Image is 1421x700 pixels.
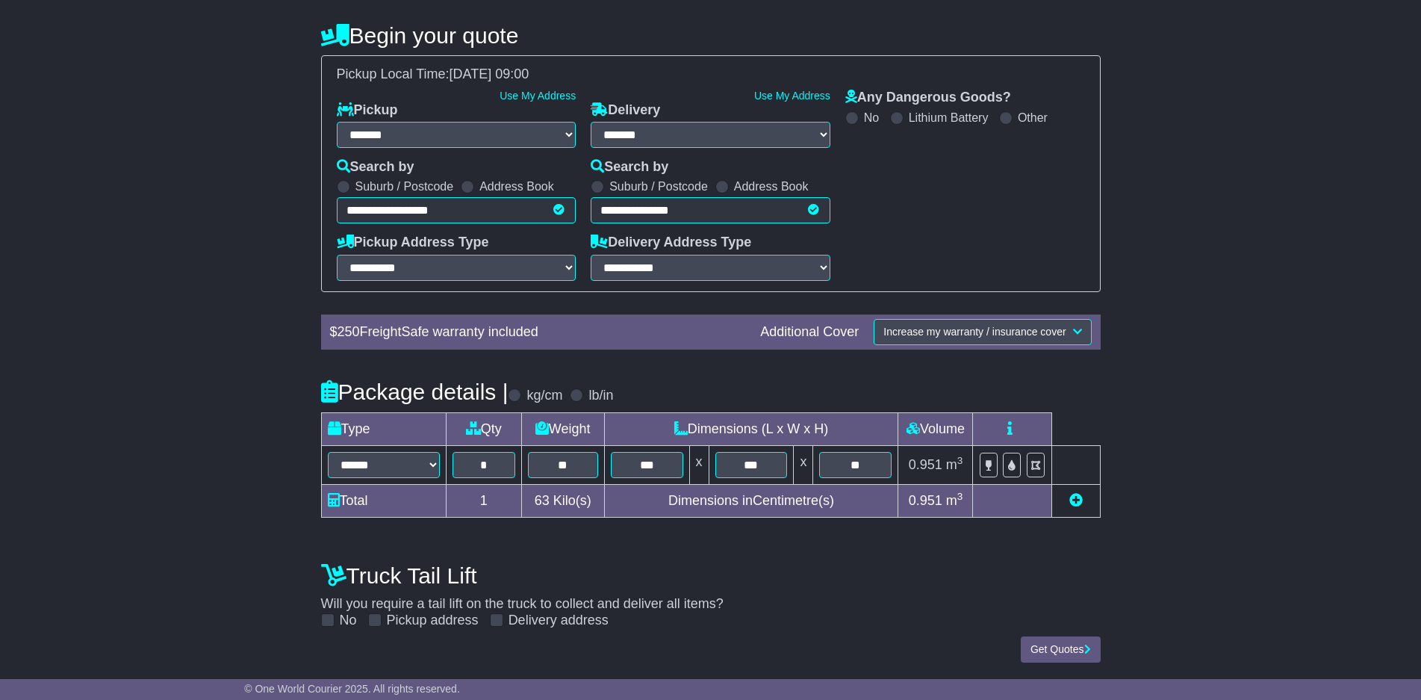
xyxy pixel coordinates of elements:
[321,412,446,445] td: Type
[321,563,1101,588] h4: Truck Tail Lift
[883,326,1066,338] span: Increase my warranty / insurance cover
[794,445,813,484] td: x
[337,102,398,119] label: Pickup
[338,324,360,339] span: 250
[909,111,989,125] label: Lithium Battery
[323,324,753,341] div: $ FreightSafe warranty included
[450,66,529,81] span: [DATE] 09:00
[604,412,898,445] td: Dimensions (L x W x H)
[864,111,879,125] label: No
[591,159,668,176] label: Search by
[521,484,604,517] td: Kilo(s)
[874,319,1091,345] button: Increase my warranty / insurance cover
[1021,636,1101,663] button: Get Quotes
[509,613,609,629] label: Delivery address
[1018,111,1048,125] label: Other
[1069,493,1083,508] a: Add new item
[535,493,550,508] span: 63
[446,484,521,517] td: 1
[898,412,973,445] td: Volume
[957,455,963,466] sup: 3
[521,412,604,445] td: Weight
[753,324,866,341] div: Additional Cover
[321,484,446,517] td: Total
[387,613,479,629] label: Pickup address
[329,66,1092,83] div: Pickup Local Time:
[337,235,489,251] label: Pickup Address Type
[479,179,554,193] label: Address Book
[604,484,898,517] td: Dimensions in Centimetre(s)
[314,556,1108,629] div: Will you require a tail lift on the truck to collect and deliver all items?
[946,457,963,472] span: m
[321,380,509,404] h4: Package details |
[500,90,576,102] a: Use My Address
[909,493,942,508] span: 0.951
[340,613,357,629] label: No
[321,23,1101,48] h4: Begin your quote
[957,491,963,502] sup: 3
[754,90,830,102] a: Use My Address
[946,493,963,508] span: m
[609,179,708,193] label: Suburb / Postcode
[909,457,942,472] span: 0.951
[337,159,414,176] label: Search by
[355,179,454,193] label: Suburb / Postcode
[446,412,521,445] td: Qty
[591,102,660,119] label: Delivery
[588,388,613,404] label: lb/in
[689,445,709,484] td: x
[845,90,1011,106] label: Any Dangerous Goods?
[734,179,809,193] label: Address Book
[244,683,460,695] span: © One World Courier 2025. All rights reserved.
[591,235,751,251] label: Delivery Address Type
[526,388,562,404] label: kg/cm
